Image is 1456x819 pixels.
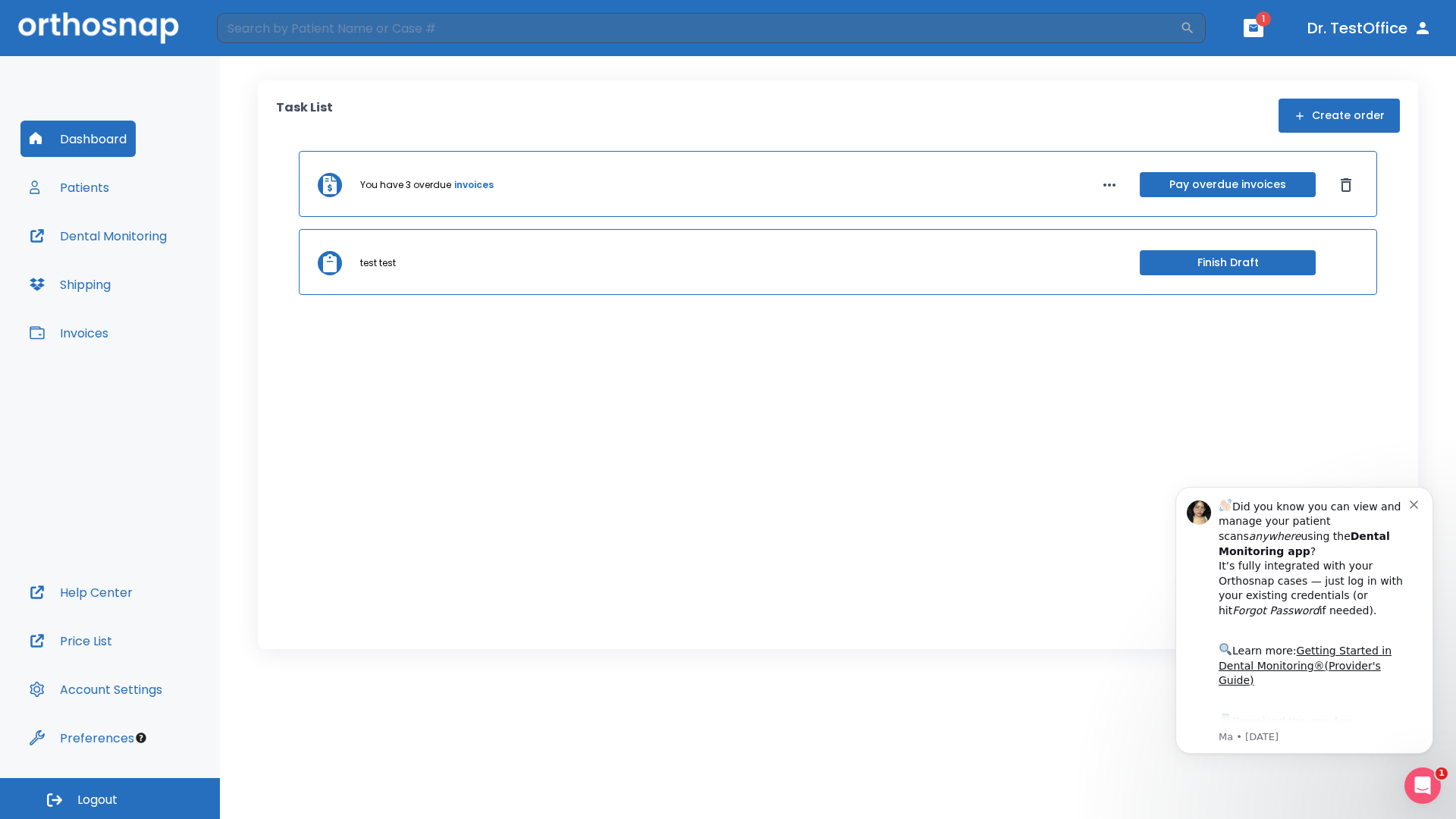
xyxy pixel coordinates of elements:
[20,671,171,708] button: Account Settings
[20,574,142,610] button: Help Center
[20,720,143,756] button: Preferences
[1153,464,1456,778] iframe: Intercom notifications message
[20,623,121,659] button: Price List
[66,247,257,325] div: Download the app: | ​ Let us know if you need help getting started!
[454,178,494,192] a: invoices
[217,13,1180,43] input: Search by Patient Name or Case #
[1279,99,1400,133] button: Create order
[66,251,201,278] a: App Store
[1140,172,1316,197] button: Pay overdue invoices
[134,731,148,745] div: Tooltip anchor
[18,12,179,43] img: Orthosnap
[1334,173,1358,197] button: Dismiss
[1301,14,1438,42] button: Dr. TestOffice
[257,33,269,45] button: Dismiss notification
[20,266,120,303] button: Shipping
[360,178,451,192] p: You have 3 overdue
[1256,11,1271,27] span: 1
[20,121,136,157] button: Dashboard
[20,169,118,206] button: Patients
[20,315,118,351] button: Invoices
[360,256,396,270] p: test test
[1140,250,1316,275] button: Finish Draft
[1436,767,1448,780] span: 1
[1404,767,1441,804] iframe: Intercom live chat
[77,792,118,808] span: Logout
[20,218,176,254] button: Dental Monitoring
[276,99,333,133] p: Task List
[66,266,257,280] p: Message from Ma, sent 2w ago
